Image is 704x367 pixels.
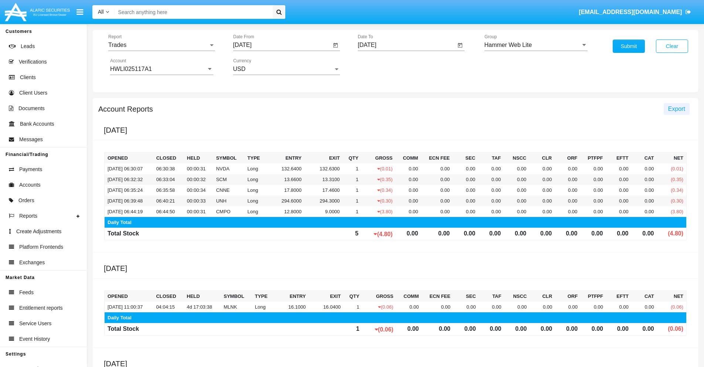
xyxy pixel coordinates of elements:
td: (3.80) [657,206,687,217]
td: (4.80) [657,228,687,240]
td: 0.00 [581,323,606,336]
td: 0.00 [606,206,631,217]
td: Daily Total [105,217,687,228]
td: 0.00 [631,206,657,217]
h5: [DATE] [104,264,698,273]
button: Clear [656,40,688,53]
td: 0.00 [395,228,421,240]
td: 1 [343,174,361,185]
td: [DATE] 11:00:37 [105,302,153,312]
td: 0.00 [631,196,657,206]
td: 1 [343,185,361,196]
td: 0.00 [504,174,529,185]
td: 0.00 [453,185,478,196]
td: 0.00 [580,206,606,217]
td: 17.4600 [305,185,343,196]
td: 0.00 [555,196,580,206]
td: 0.00 [606,323,632,336]
td: 0.00 [580,196,606,206]
th: Entry [274,291,309,302]
td: Total Stock [105,323,153,336]
td: 0.00 [580,174,606,185]
td: 0.00 [580,228,606,240]
td: 0.00 [395,174,421,185]
th: SEC [453,153,478,164]
td: 0.00 [631,174,657,185]
td: 0.00 [555,185,580,196]
th: TAF [478,153,504,164]
td: 0.00 [606,185,631,196]
span: Documents [18,105,45,112]
td: 06:44:50 [153,206,184,217]
td: 0.00 [632,302,657,312]
th: Gross [361,153,395,164]
th: ORF [555,291,581,302]
th: Symbol [213,153,245,164]
th: Opened [105,153,153,164]
td: 0.00 [529,206,555,217]
td: 16.1000 [274,302,309,312]
td: 0.00 [580,185,606,196]
td: Long [245,196,266,206]
th: Symbol [221,291,252,302]
button: Open calendar [456,41,465,50]
td: (4.80) [361,228,395,240]
td: 0.00 [606,228,631,240]
td: 0.00 [555,302,581,312]
span: Entitlement reports [19,304,63,312]
th: Qty [343,153,361,164]
button: Open calendar [331,41,340,50]
td: 1 [343,163,361,174]
span: Payments [19,166,42,173]
td: 00:00:33 [184,196,213,206]
td: [DATE] 06:35:24 [105,185,153,196]
th: Opened [105,291,153,302]
td: 0.00 [421,228,453,240]
td: Long [245,163,266,174]
span: Clients [20,74,36,81]
td: 0.00 [530,302,555,312]
td: 0.00 [606,163,631,174]
th: ORF [555,153,580,164]
td: 294.6000 [266,196,305,206]
td: 0.00 [504,185,529,196]
td: 0.00 [555,206,580,217]
span: [EMAIL_ADDRESS][DOMAIN_NAME] [579,9,682,15]
td: (0.35) [361,174,395,185]
td: (0.30) [361,196,395,206]
td: 0.00 [631,185,657,196]
td: 0.00 [478,228,504,240]
th: NSCC [504,153,529,164]
td: 1 [344,323,362,336]
span: Event History [19,335,50,343]
td: (0.30) [657,196,687,206]
td: 0.00 [478,174,504,185]
td: 0.00 [555,323,581,336]
span: Accounts [19,181,41,189]
td: 00:00:31 [184,206,213,217]
td: 0.00 [504,206,529,217]
td: 0.00 [395,206,421,217]
td: [DATE] 06:32:32 [105,174,153,185]
td: 04:04:15 [153,302,184,312]
td: 0.00 [395,196,421,206]
td: 0.00 [453,206,478,217]
td: 5 [343,228,361,240]
td: (0.06) [657,323,687,336]
td: 0.00 [504,196,529,206]
td: 0.00 [453,323,479,336]
td: 0.00 [606,302,632,312]
td: 0.00 [504,323,530,336]
td: 0.00 [581,302,606,312]
span: Client Users [19,89,47,97]
td: 0.00 [395,163,421,174]
th: PTFPF [580,153,606,164]
td: 0.00 [478,185,504,196]
th: EFTT [606,153,631,164]
td: 0.00 [555,228,580,240]
img: Logo image [4,1,71,23]
td: 0.00 [530,323,555,336]
td: 0.00 [396,323,422,336]
td: UNH [213,196,245,206]
td: (0.01) [657,163,687,174]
